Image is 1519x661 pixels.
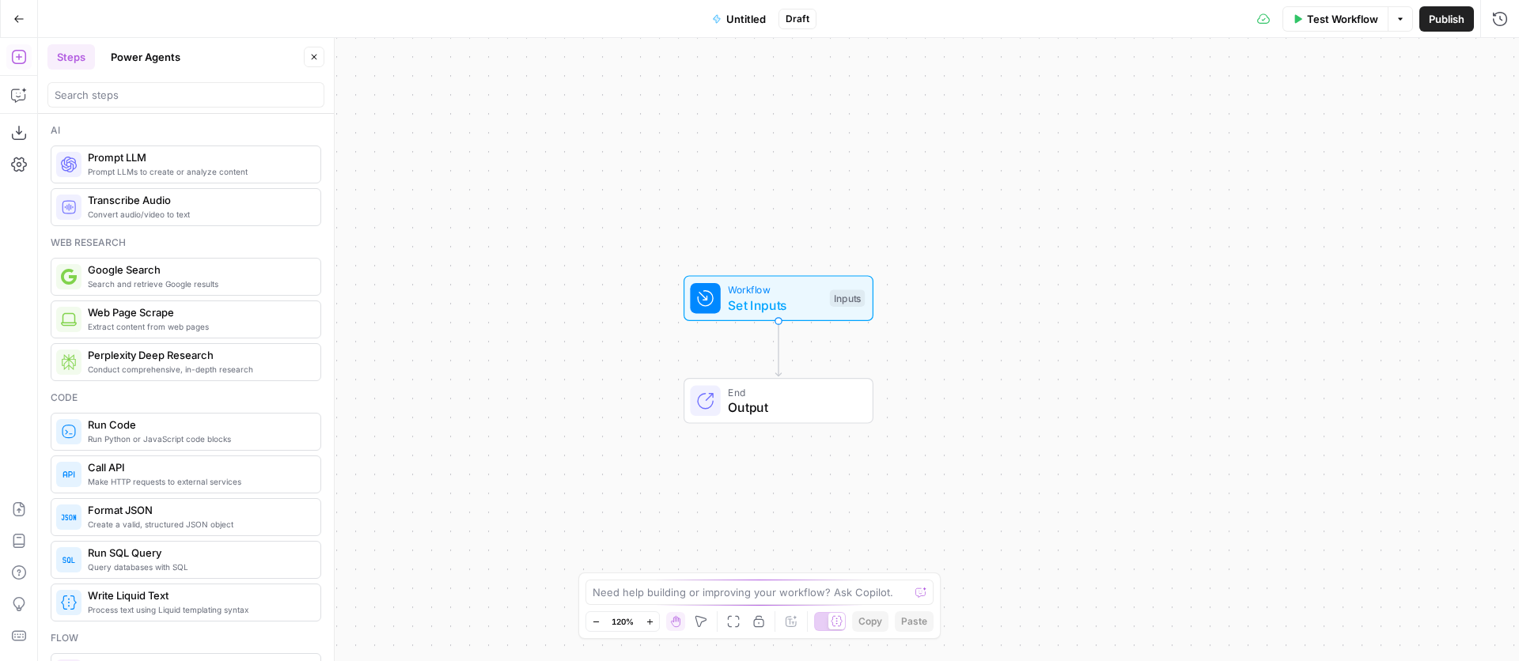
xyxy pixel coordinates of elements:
div: Code [51,391,321,405]
span: Process text using Liquid templating syntax [88,603,308,616]
span: Test Workflow [1307,11,1378,27]
input: Search steps [55,87,317,103]
span: 120% [612,615,634,628]
span: Publish [1429,11,1464,27]
g: Edge from start to end [775,321,781,376]
span: Run Python or JavaScript code blocks [88,432,308,445]
button: Copy [852,611,888,632]
span: Perplexity Deep Research [88,347,308,363]
button: Untitled [703,6,775,32]
span: End [728,384,857,399]
span: Output [728,398,857,417]
span: Paste [901,614,927,629]
span: Conduct comprehensive, in-depth research [88,363,308,376]
span: Set Inputs [728,296,822,315]
span: Web Page Scrape [88,304,308,320]
button: Publish [1419,6,1474,32]
span: Run SQL Query [88,545,308,561]
span: Run Code [88,417,308,432]
span: Extract content from web pages [88,320,308,333]
span: Untitled [726,11,766,27]
div: Inputs [830,289,865,307]
button: Steps [47,44,95,70]
span: Draft [786,12,809,26]
button: Test Workflow [1282,6,1388,32]
span: Prompt LLM [88,149,308,165]
span: Search and retrieve Google results [88,278,308,290]
div: Web research [51,236,321,250]
span: Prompt LLMs to create or analyze content [88,165,308,178]
span: Query databases with SQL [88,561,308,573]
div: WorkflowSet InputsInputs [631,275,926,321]
button: Paste [895,611,934,632]
span: Copy [858,614,882,629]
span: Google Search [88,262,308,278]
div: Flow [51,631,321,645]
div: Ai [51,123,321,138]
div: EndOutput [631,378,926,424]
button: Power Agents [101,44,190,70]
span: Call API [88,459,308,475]
span: Workflow [728,282,822,297]
span: Format JSON [88,502,308,518]
span: Convert audio/video to text [88,208,308,221]
span: Create a valid, structured JSON object [88,518,308,531]
span: Make HTTP requests to external services [88,475,308,488]
span: Write Liquid Text [88,587,308,603]
span: Transcribe Audio [88,192,308,208]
